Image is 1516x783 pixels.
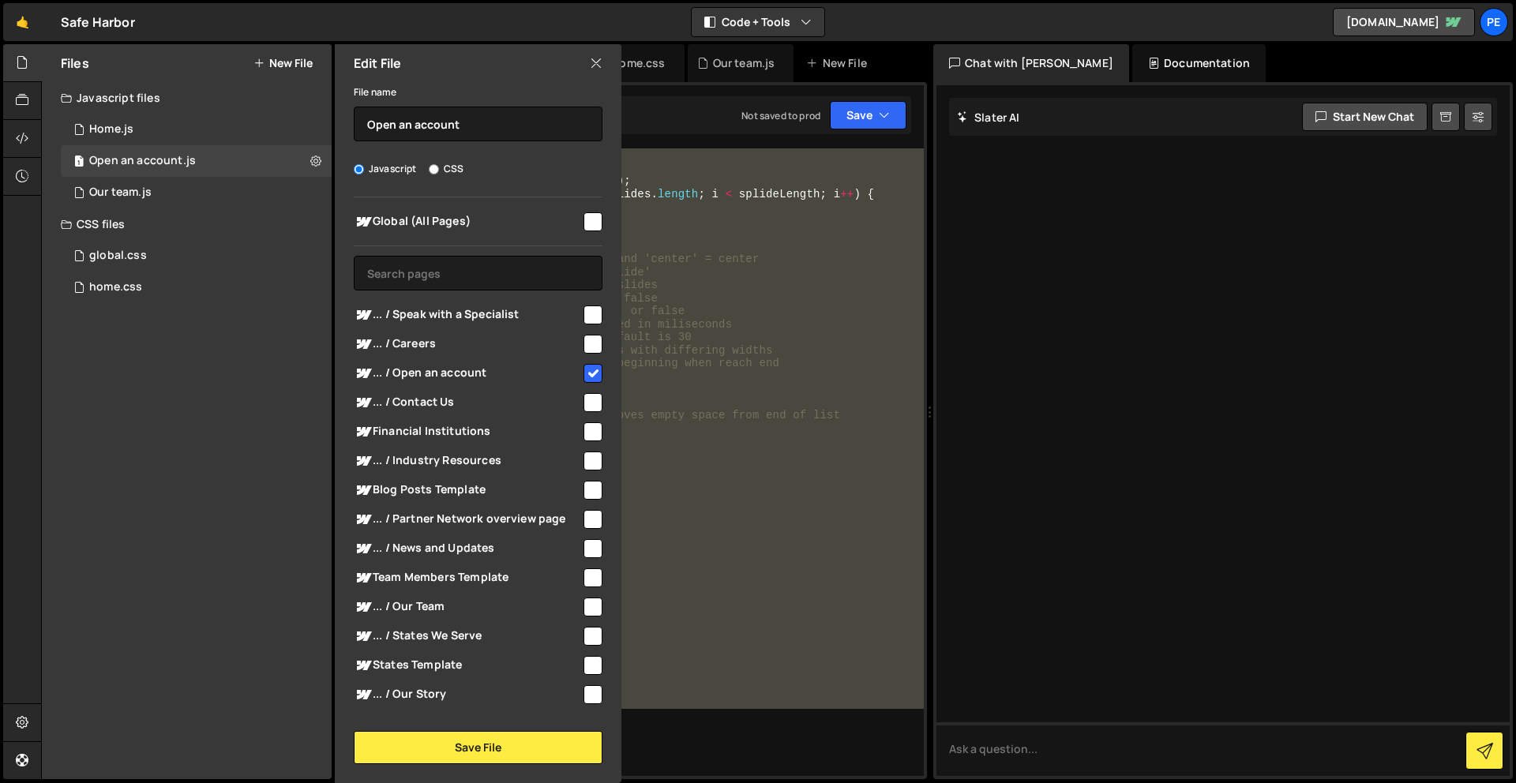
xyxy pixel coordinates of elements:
a: Pe [1480,8,1508,36]
div: 16385/44326.js [61,114,332,145]
div: 16385/45146.css [61,272,332,303]
div: home.css [89,280,142,294]
div: home.css [612,55,665,71]
span: Global (All Pages) [354,212,581,231]
div: global.css [89,249,147,263]
div: Our team.js [89,185,152,200]
div: Not saved to prod [741,109,820,122]
div: Documentation [1132,44,1266,82]
div: Our team.js [713,55,775,71]
span: ... / News and Updates [354,539,581,558]
a: [DOMAIN_NAME] [1333,8,1475,36]
div: Home.js [89,122,133,137]
label: CSS [429,161,463,177]
button: New File [253,57,313,69]
div: CSS files [42,208,332,240]
button: Save File [354,731,602,764]
h2: Files [61,54,89,72]
div: Chat with [PERSON_NAME] [933,44,1129,82]
a: 🤙 [3,3,42,41]
div: Open an account.js [89,154,196,168]
span: ... / Our Team [354,598,581,616]
span: ... / Contact Us [354,393,581,412]
input: Javascript [354,164,364,174]
span: ... / Our Story [354,685,581,704]
span: ... / Partner Network overview page [354,510,581,529]
div: 16385/45328.css [61,240,332,272]
h2: Edit File [354,54,401,72]
div: 16385/45046.js [61,177,332,208]
span: States Template [354,656,581,675]
button: Start new chat [1302,103,1428,131]
span: ... / Industry Resources [354,451,581,470]
span: Blog Posts Template [354,481,581,500]
span: ... / Open an account [354,364,581,383]
span: Team Members Template [354,568,581,587]
div: Javascript files [42,82,332,114]
div: Safe Harbor [61,13,135,32]
h2: Slater AI [957,110,1020,125]
input: Search pages [354,256,602,290]
div: New File [806,55,872,71]
input: CSS [429,164,439,174]
button: Save [830,101,906,129]
span: ... / Careers [354,335,581,354]
input: Name [354,107,602,141]
span: ... / Speak with a Specialist [354,305,581,324]
span: ... / States We Serve [354,627,581,646]
button: Code + Tools [692,8,824,36]
span: Financial Institutions [354,422,581,441]
span: 1 [74,156,84,169]
label: File name [354,84,396,100]
div: 16385/45136.js [61,145,332,177]
label: Javascript [354,161,417,177]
